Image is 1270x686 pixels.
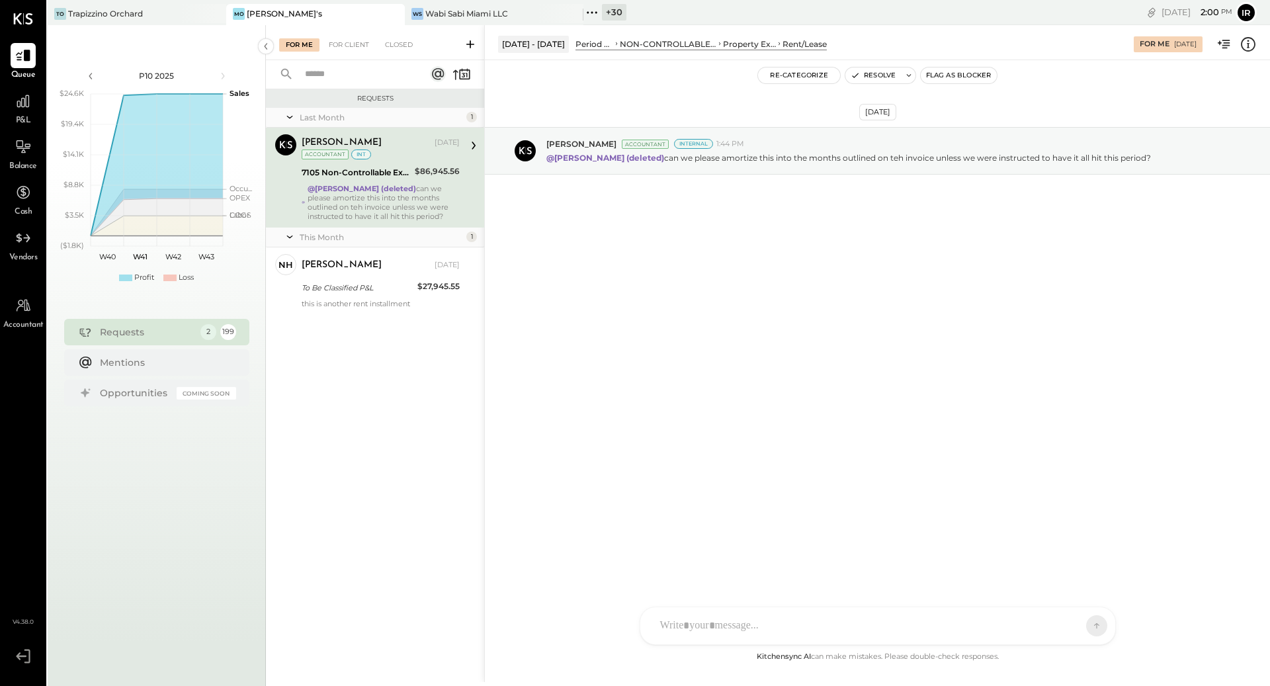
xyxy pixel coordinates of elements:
[100,386,170,400] div: Opportunities
[15,206,32,218] span: Cash
[165,252,181,261] text: W42
[723,38,776,50] div: Property Expenses
[1,180,46,218] a: Cash
[1,293,46,331] a: Accountant
[1145,5,1158,19] div: copy link
[220,324,236,340] div: 199
[546,152,1151,163] p: can we please amortize this into the months outlined on teh invoice unless we were instructed to ...
[279,38,319,52] div: For Me
[60,241,84,250] text: ($1.8K)
[435,138,460,148] div: [DATE]
[3,320,44,331] span: Accountant
[575,38,613,50] div: Period P&L
[230,89,249,98] text: Sales
[302,150,349,159] div: Accountant
[100,325,194,339] div: Requests
[378,38,419,52] div: Closed
[1174,40,1197,49] div: [DATE]
[63,180,84,189] text: $8.8K
[417,280,460,293] div: $27,945.55
[302,136,382,150] div: [PERSON_NAME]
[921,67,997,83] button: Flag as Blocker
[9,161,37,173] span: Balance
[351,150,371,159] div: int
[302,281,413,294] div: To Be Classified P&L
[308,184,460,221] div: can we please amortize this into the months outlined on teh invoice unless we were instructed to ...
[1236,2,1257,23] button: Ir
[179,273,194,283] div: Loss
[230,193,251,202] text: OPEX
[1162,6,1232,19] div: [DATE]
[177,387,236,400] div: Coming Soon
[302,299,460,308] div: this is another rent installment
[845,67,901,83] button: Resolve
[466,112,477,122] div: 1
[100,356,230,369] div: Mentions
[54,8,66,20] div: TO
[60,89,84,98] text: $24.6K
[302,166,411,179] div: 7105 Non-Controllable Expenses:Property Expenses:Rent/Lease
[300,112,463,123] div: Last Month
[1,226,46,264] a: Vendors
[302,259,382,272] div: [PERSON_NAME]
[622,140,669,149] div: Accountant
[247,8,322,19] div: [PERSON_NAME]'s
[1,134,46,173] a: Balance
[300,232,463,243] div: This Month
[233,8,245,20] div: Mo
[1140,39,1169,50] div: For Me
[133,252,148,261] text: W41
[134,273,154,283] div: Profit
[415,165,460,178] div: $86,945.56
[758,67,840,83] button: Re-Categorize
[425,8,508,19] div: Wabi Sabi Miami LLC
[1,43,46,81] a: Queue
[620,38,716,50] div: NON-CONTROLLABLE EXPENSES
[200,324,216,340] div: 2
[546,153,664,163] strong: @[PERSON_NAME] (deleted)
[11,69,36,81] span: Queue
[498,36,569,52] div: [DATE] - [DATE]
[674,139,713,149] div: Internal
[1,89,46,127] a: P&L
[230,184,252,193] text: Occu...
[16,115,31,127] span: P&L
[602,4,626,21] div: + 30
[68,8,143,19] div: Trapizzino Orchard
[63,150,84,159] text: $14.1K
[546,138,616,150] span: [PERSON_NAME]
[198,252,214,261] text: W43
[99,252,115,261] text: W40
[466,232,477,242] div: 1
[101,70,213,81] div: P10 2025
[308,184,416,193] strong: @[PERSON_NAME] (deleted)
[273,94,478,103] div: Requests
[230,210,249,220] text: Labor
[322,38,376,52] div: For Client
[65,210,84,220] text: $3.5K
[411,8,423,20] div: WS
[783,38,827,50] div: Rent/Lease
[9,252,38,264] span: Vendors
[435,260,460,271] div: [DATE]
[278,259,293,271] div: NH
[716,139,744,150] span: 1:44 PM
[61,119,84,128] text: $19.4K
[859,104,896,120] div: [DATE]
